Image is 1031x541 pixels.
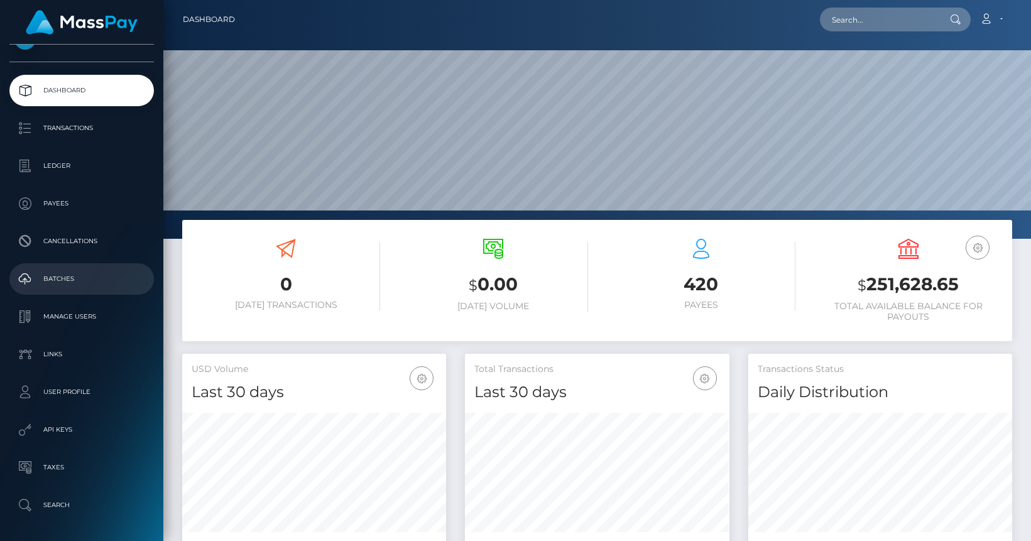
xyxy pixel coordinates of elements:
[399,272,587,298] h3: 0.00
[9,414,154,445] a: API Keys
[9,339,154,370] a: Links
[399,301,587,312] h6: [DATE] Volume
[14,270,149,288] p: Batches
[14,420,149,439] p: API Keys
[858,276,866,294] small: $
[14,81,149,100] p: Dashboard
[14,232,149,251] p: Cancellations
[758,381,1003,403] h4: Daily Distribution
[474,363,719,376] h5: Total Transactions
[14,194,149,213] p: Payees
[192,381,437,403] h4: Last 30 days
[9,301,154,332] a: Manage Users
[9,75,154,106] a: Dashboard
[758,363,1003,376] h5: Transactions Status
[9,188,154,219] a: Payees
[9,150,154,182] a: Ledger
[9,226,154,257] a: Cancellations
[14,156,149,175] p: Ledger
[474,381,719,403] h4: Last 30 days
[26,10,138,35] img: MassPay Logo
[14,383,149,402] p: User Profile
[14,458,149,477] p: Taxes
[14,345,149,364] p: Links
[192,272,380,297] h3: 0
[192,300,380,310] h6: [DATE] Transactions
[9,376,154,408] a: User Profile
[607,300,795,310] h6: Payees
[14,119,149,138] p: Transactions
[9,452,154,483] a: Taxes
[183,6,235,33] a: Dashboard
[9,489,154,521] a: Search
[9,112,154,144] a: Transactions
[607,272,795,297] h3: 420
[9,263,154,295] a: Batches
[192,363,437,376] h5: USD Volume
[14,496,149,515] p: Search
[14,307,149,326] p: Manage Users
[814,301,1003,322] h6: Total Available Balance for Payouts
[469,276,477,294] small: $
[820,8,938,31] input: Search...
[814,272,1003,298] h3: 251,628.65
